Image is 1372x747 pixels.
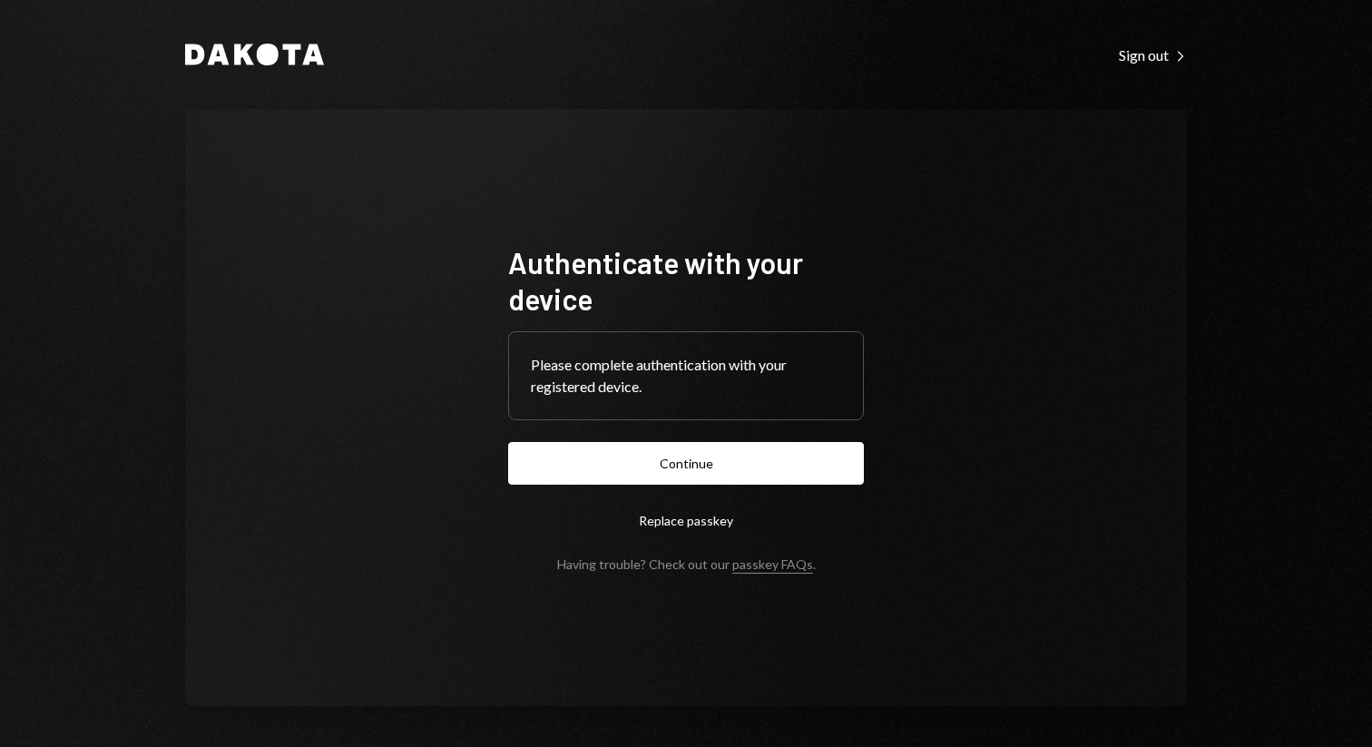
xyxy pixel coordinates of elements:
h1: Authenticate with your device [508,244,864,317]
div: Having trouble? Check out our . [557,556,816,572]
button: Continue [508,442,864,485]
a: Sign out [1119,44,1187,64]
div: Sign out [1119,46,1187,64]
a: passkey FAQs [732,556,813,574]
div: Please complete authentication with your registered device. [531,354,841,398]
button: Replace passkey [508,499,864,542]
